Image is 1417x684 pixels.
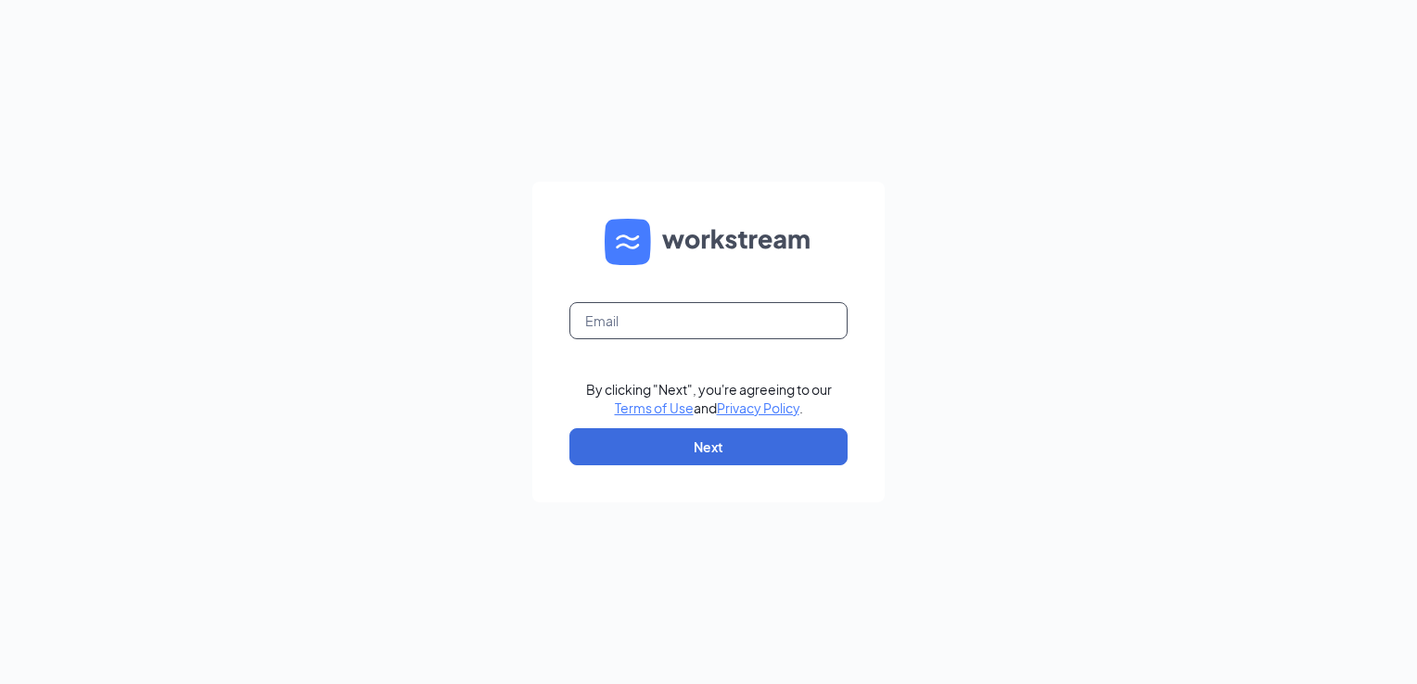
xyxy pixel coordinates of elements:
a: Terms of Use [615,399,694,416]
button: Next [569,428,848,465]
input: Email [569,302,848,339]
img: WS logo and Workstream text [605,219,812,265]
div: By clicking "Next", you're agreeing to our and . [586,380,832,417]
a: Privacy Policy [717,399,799,416]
